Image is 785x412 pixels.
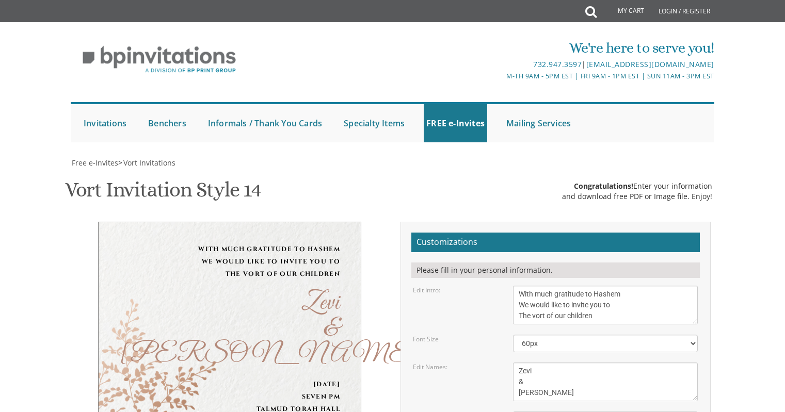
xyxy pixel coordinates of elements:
[596,1,651,22] a: My Cart
[65,178,261,209] h1: Vort Invitation Style 14
[721,348,785,397] iframe: chat widget
[504,104,573,142] a: Mailing Services
[562,181,712,191] div: Enter your information
[123,158,175,168] span: Vort Invitations
[411,262,700,278] div: Please fill in your personal information.
[413,362,447,371] label: Edit Names:
[562,191,712,202] div: and download free PDF or Image file. Enjoy!
[424,104,487,142] a: FREE e-Invites
[146,104,189,142] a: Benchers
[118,158,175,168] span: >
[119,290,340,368] div: Zevi & [PERSON_NAME]
[286,38,714,58] div: We're here to serve you!
[72,158,118,168] span: Free e-Invites
[574,181,633,191] span: Congratulations!
[413,335,439,343] label: Font Size
[71,38,248,81] img: BP Invitation Loft
[341,104,407,142] a: Specialty Items
[119,243,340,280] div: With much gratitude to Hashem We would like to invite you to The vort of our children
[413,286,440,294] label: Edit Intro:
[81,104,129,142] a: Invitations
[122,158,175,168] a: Vort Invitations
[71,158,118,168] a: Free e-Invites
[411,233,700,252] h2: Customizations
[513,286,698,324] textarea: With much gratitude to Hashem We would like to invite you to The vort of our children
[513,362,698,401] textarea: [PERSON_NAME] & [PERSON_NAME]
[533,59,582,69] a: 732.947.3597
[586,59,714,69] a: [EMAIL_ADDRESS][DOMAIN_NAME]
[286,58,714,71] div: |
[286,71,714,81] div: M-Th 9am - 5pm EST | Fri 9am - 1pm EST | Sun 11am - 3pm EST
[205,104,325,142] a: Informals / Thank You Cards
